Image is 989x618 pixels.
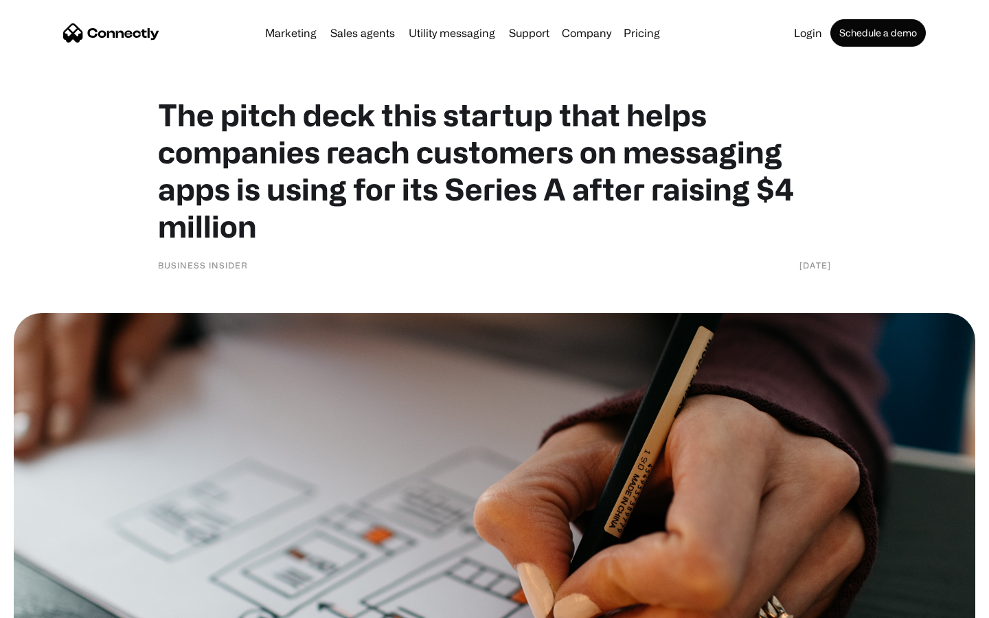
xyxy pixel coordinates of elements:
[799,258,831,272] div: [DATE]
[788,27,828,38] a: Login
[618,27,666,38] a: Pricing
[158,258,248,272] div: Business Insider
[830,19,926,47] a: Schedule a demo
[260,27,322,38] a: Marketing
[325,27,400,38] a: Sales agents
[403,27,501,38] a: Utility messaging
[503,27,555,38] a: Support
[158,96,831,244] h1: The pitch deck this startup that helps companies reach customers on messaging apps is using for i...
[562,23,611,43] div: Company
